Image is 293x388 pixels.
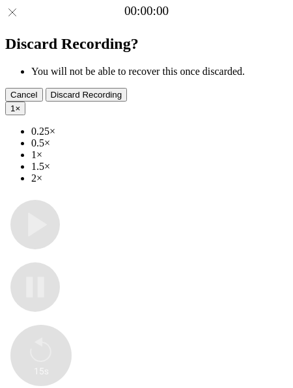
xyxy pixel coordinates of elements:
[5,35,288,53] h2: Discard Recording?
[31,66,288,77] li: You will not be able to recover this once discarded.
[124,4,169,18] a: 00:00:00
[31,161,288,173] li: 1.5×
[31,173,288,184] li: 2×
[31,149,288,161] li: 1×
[31,137,288,149] li: 0.5×
[10,104,15,113] span: 1
[5,102,25,115] button: 1×
[5,88,43,102] button: Cancel
[31,126,288,137] li: 0.25×
[46,88,128,102] button: Discard Recording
